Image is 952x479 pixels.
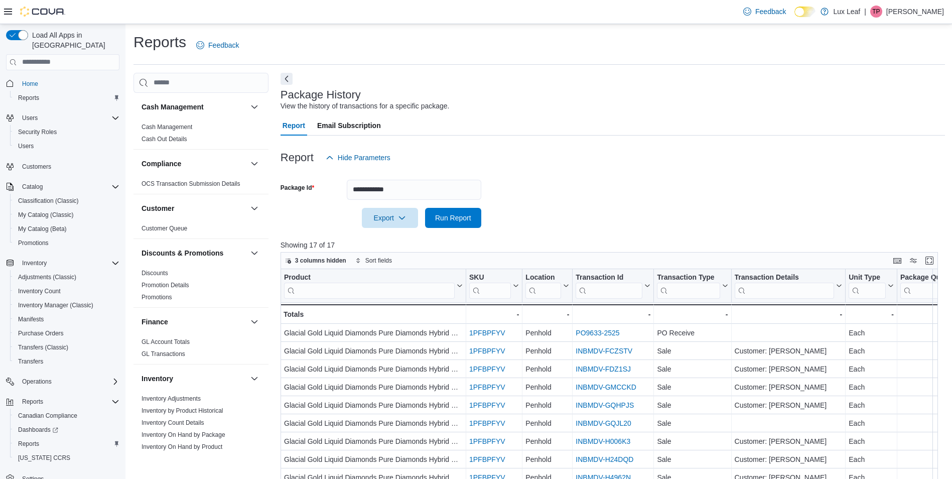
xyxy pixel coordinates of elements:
button: Operations [2,375,123,389]
a: Cash Management [142,124,192,131]
span: Reports [22,398,43,406]
span: My Catalog (Beta) [14,223,119,235]
a: Customer Queue [142,225,187,232]
button: SKU [469,273,519,298]
button: Transfers [10,354,123,369]
button: Finance [142,317,246,327]
span: Catalog [18,181,119,193]
h1: Reports [133,32,186,52]
span: Reports [18,94,39,102]
div: Sale [657,381,728,393]
button: Customer [142,203,246,213]
div: Sale [657,435,728,447]
button: My Catalog (Beta) [10,222,123,236]
div: Penhold [525,363,569,375]
div: SKU URL [469,273,511,298]
p: Showing 17 of 17 [281,240,945,250]
a: 1PFBPFYV [469,347,505,355]
span: My Catalog (Classic) [18,211,74,219]
span: Email Subscription [317,115,381,136]
div: Glacial Gold Liquid Diamonds Pure Diamonds Hybrid Disposable Vape - 0.95g Disposable Vape [284,417,463,429]
a: Inventory by Product Historical [142,407,223,414]
span: Feedback [755,7,786,17]
h3: Package History [281,89,361,101]
span: Transfers (Classic) [14,341,119,353]
h3: Compliance [142,159,181,169]
div: Glacial Gold Liquid Diamonds Pure Diamonds Hybrid Disposable Vape - 0.95g Disposable Vape [284,435,463,447]
a: Reports [14,92,43,104]
div: - [734,308,842,320]
span: Operations [22,378,52,386]
span: Manifests [18,315,44,323]
span: GL Transactions [142,350,185,358]
span: Inventory On Hand by Package [142,431,225,439]
a: Inventory Manager (Classic) [14,299,97,311]
div: - [469,308,519,320]
a: Inventory On Hand by Product [142,443,222,450]
button: Sort fields [351,255,396,267]
a: INBMDV-GQJL20 [576,419,631,427]
button: Reports [18,396,47,408]
span: Classification (Classic) [14,195,119,207]
div: Sale [657,417,728,429]
div: Glacial Gold Liquid Diamonds Pure Diamonds Hybrid Disposable Vape - 0.95g Disposable Vape [284,327,463,339]
a: Feedback [192,35,243,55]
button: Transfers (Classic) [10,340,123,354]
button: Next [281,73,293,85]
button: Compliance [248,158,260,170]
div: Product [284,273,455,298]
div: - [849,308,894,320]
a: Inventory On Hand by Package [142,431,225,438]
input: Dark Mode [794,7,815,17]
button: Cash Management [248,101,260,113]
a: Canadian Compliance [14,410,81,422]
a: Reports [14,438,43,450]
button: Inventory Count [10,284,123,298]
a: 1PFBPFYV [469,383,505,391]
div: Each [849,435,894,447]
button: Enter fullscreen [923,255,935,267]
a: 1PFBPFYV [469,455,505,463]
button: Transaction Type [657,273,728,298]
div: Customer [133,222,268,238]
button: Users [18,112,42,124]
div: Transaction Type [657,273,720,298]
button: [US_STATE] CCRS [10,451,123,465]
h3: Customer [142,203,174,213]
span: Purchase Orders [18,329,64,337]
button: Catalog [18,181,47,193]
span: Promotions [18,239,49,247]
span: Catalog [22,183,43,191]
div: Each [849,453,894,465]
span: Users [22,114,38,122]
div: Customer: [PERSON_NAME] [734,345,842,357]
span: Transfers [14,355,119,368]
div: Customer: [PERSON_NAME] [734,435,842,447]
a: Dashboards [14,424,62,436]
button: Customer [248,202,260,214]
div: SKU [469,273,511,282]
span: Feedback [208,40,239,50]
div: Sale [657,399,728,411]
button: Discounts & Promotions [248,247,260,259]
span: My Catalog (Classic) [14,209,119,221]
div: - [525,308,569,320]
span: Inventory [18,257,119,269]
div: Product [284,273,455,282]
div: Location [525,273,561,282]
button: Inventory [248,373,260,385]
a: Home [18,78,42,90]
button: Transaction Details [734,273,842,298]
div: Glacial Gold Liquid Diamonds Pure Diamonds Hybrid Disposable Vape - 0.95g Disposable Vape [284,399,463,411]
span: Run Report [435,213,471,223]
span: Adjustments (Classic) [18,273,76,281]
span: Transfers (Classic) [18,343,68,351]
a: 1PFBPFYV [469,419,505,427]
div: Each [849,399,894,411]
a: Promotion Details [142,282,189,289]
div: Each [849,327,894,339]
div: Customer: [PERSON_NAME] [734,363,842,375]
a: PO9633-2525 [576,329,619,337]
span: Dashboards [18,426,58,434]
button: Hide Parameters [322,148,394,168]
